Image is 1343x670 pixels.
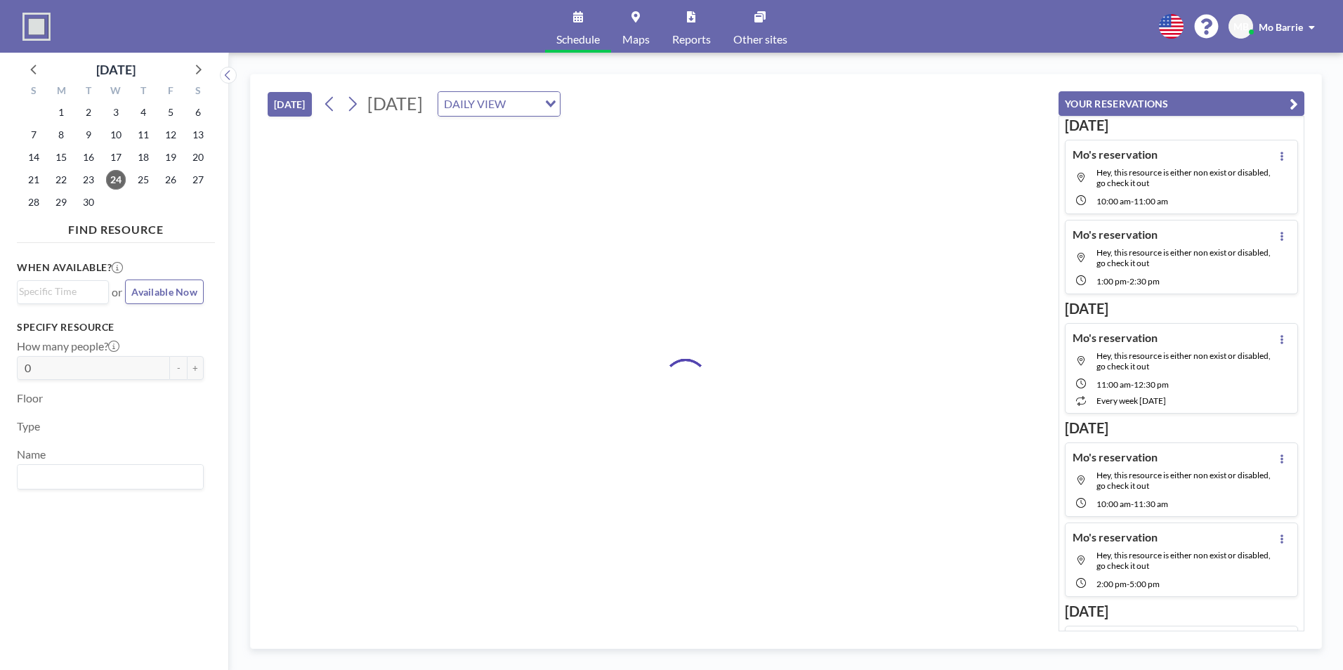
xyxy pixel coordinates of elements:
h3: Specify resource [17,321,204,334]
h4: Mo's reservation [1073,530,1158,544]
div: W [103,83,130,101]
span: Wednesday, September 17, 2025 [106,147,126,167]
input: Search for option [510,95,537,113]
img: organization-logo [22,13,51,41]
h4: Mo's reservation [1073,147,1158,162]
span: Thursday, September 11, 2025 [133,125,153,145]
input: Search for option [19,284,100,299]
div: F [157,83,184,101]
span: 11:00 AM [1134,196,1168,206]
input: Search for option [19,468,195,486]
span: Saturday, September 13, 2025 [188,125,208,145]
h4: Mo's reservation [1073,331,1158,345]
span: Sunday, September 14, 2025 [24,147,44,167]
span: Friday, September 12, 2025 [161,125,181,145]
h4: FIND RESOURCE [17,217,215,237]
span: - [1127,276,1129,287]
div: Search for option [438,92,560,116]
span: Reports [672,34,711,45]
span: Mo Barrie [1259,21,1303,33]
span: Sunday, September 21, 2025 [24,170,44,190]
span: Saturday, September 20, 2025 [188,147,208,167]
div: T [75,83,103,101]
span: Hey, this resource is either non exist or disabled, go check it out [1096,550,1271,571]
label: Name [17,447,46,461]
span: Wednesday, September 24, 2025 [106,170,126,190]
span: Friday, September 19, 2025 [161,147,181,167]
span: Tuesday, September 2, 2025 [79,103,98,122]
span: Tuesday, September 30, 2025 [79,192,98,212]
div: S [20,83,48,101]
div: S [184,83,211,101]
span: Hey, this resource is either non exist or disabled, go check it out [1096,470,1271,491]
div: T [129,83,157,101]
span: DAILY VIEW [441,95,509,113]
div: Search for option [18,281,108,302]
span: Hey, this resource is either non exist or disabled, go check it out [1096,167,1271,188]
button: + [187,356,204,380]
span: Other sites [733,34,787,45]
span: Monday, September 29, 2025 [51,192,71,212]
span: Schedule [556,34,600,45]
label: Floor [17,391,43,405]
h3: [DATE] [1065,419,1298,437]
span: Hey, this resource is either non exist or disabled, go check it out [1096,350,1271,372]
span: - [1131,379,1134,390]
h3: [DATE] [1065,300,1298,317]
span: Sunday, September 7, 2025 [24,125,44,145]
span: - [1131,196,1134,206]
span: 2:30 PM [1129,276,1160,287]
span: - [1127,579,1129,589]
span: Thursday, September 25, 2025 [133,170,153,190]
span: Wednesday, September 3, 2025 [106,103,126,122]
span: every week [DATE] [1096,395,1166,406]
span: Hey, this resource is either non exist or disabled, go check it out [1096,247,1271,268]
span: Sunday, September 28, 2025 [24,192,44,212]
span: Monday, September 22, 2025 [51,170,71,190]
div: M [48,83,75,101]
span: Tuesday, September 23, 2025 [79,170,98,190]
div: Search for option [18,465,203,489]
span: Available Now [131,286,197,298]
h4: Mo's reservation [1073,228,1158,242]
span: 11:30 AM [1134,499,1168,509]
label: Type [17,419,40,433]
button: Available Now [125,280,204,304]
span: 2:00 PM [1096,579,1127,589]
span: Monday, September 8, 2025 [51,125,71,145]
div: [DATE] [96,60,136,79]
span: Wednesday, September 10, 2025 [106,125,126,145]
span: Monday, September 15, 2025 [51,147,71,167]
h3: [DATE] [1065,117,1298,134]
span: Tuesday, September 9, 2025 [79,125,98,145]
span: Tuesday, September 16, 2025 [79,147,98,167]
h4: Mo's reservation [1073,450,1158,464]
h3: [DATE] [1065,603,1298,620]
span: 5:00 PM [1129,579,1160,589]
span: or [112,285,122,299]
span: 11:00 AM [1096,379,1131,390]
span: MB [1233,20,1249,33]
label: How many people? [17,339,119,353]
button: YOUR RESERVATIONS [1059,91,1304,116]
button: [DATE] [268,92,312,117]
span: Thursday, September 4, 2025 [133,103,153,122]
span: Monday, September 1, 2025 [51,103,71,122]
span: 10:00 AM [1096,196,1131,206]
span: Maps [622,34,650,45]
span: [DATE] [367,93,423,114]
span: Friday, September 5, 2025 [161,103,181,122]
span: 10:00 AM [1096,499,1131,509]
span: - [1131,499,1134,509]
span: Saturday, September 6, 2025 [188,103,208,122]
span: 1:00 PM [1096,276,1127,287]
span: 12:30 PM [1134,379,1169,390]
span: Thursday, September 18, 2025 [133,147,153,167]
button: - [170,356,187,380]
span: Saturday, September 27, 2025 [188,170,208,190]
span: Friday, September 26, 2025 [161,170,181,190]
